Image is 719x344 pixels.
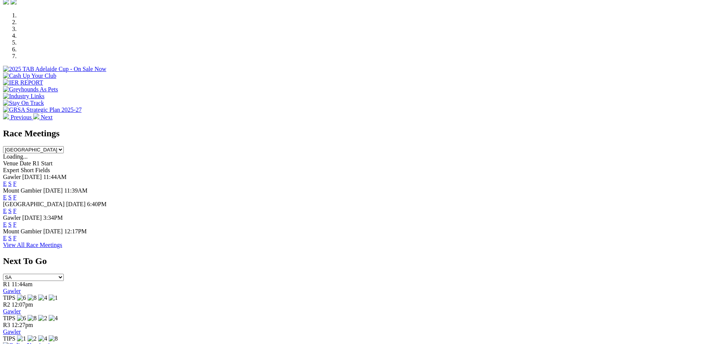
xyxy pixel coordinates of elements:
[8,235,12,241] a: S
[28,295,37,301] img: 8
[3,221,7,228] a: E
[3,301,10,308] span: R2
[3,86,58,93] img: Greyhounds As Pets
[49,315,58,322] img: 4
[38,335,47,342] img: 4
[3,335,15,342] span: TIPS
[3,322,10,328] span: R3
[17,315,26,322] img: 6
[3,160,18,167] span: Venue
[33,114,52,120] a: Next
[13,180,17,187] a: F
[8,180,12,187] a: S
[3,167,19,173] span: Expert
[38,315,47,322] img: 2
[43,187,63,194] span: [DATE]
[43,174,67,180] span: 11:44AM
[17,335,26,342] img: 1
[41,114,52,120] span: Next
[22,174,42,180] span: [DATE]
[33,113,39,119] img: chevron-right-pager-white.svg
[3,228,42,234] span: Mount Gambier
[3,235,7,241] a: E
[3,114,33,120] a: Previous
[3,329,21,335] a: Gawler
[28,335,37,342] img: 2
[8,208,12,214] a: S
[43,228,63,234] span: [DATE]
[12,301,33,308] span: 12:07pm
[8,221,12,228] a: S
[3,315,15,321] span: TIPS
[12,281,32,287] span: 11:44am
[3,66,106,73] img: 2025 TAB Adelaide Cup - On Sale Now
[28,315,37,322] img: 8
[20,160,31,167] span: Date
[8,194,12,201] a: S
[3,153,28,160] span: Loading...
[3,308,21,315] a: Gawler
[64,187,88,194] span: 11:39AM
[12,322,33,328] span: 12:27pm
[3,106,82,113] img: GRSA Strategic Plan 2025-27
[3,214,21,221] span: Gawler
[13,221,17,228] a: F
[49,335,58,342] img: 8
[3,288,21,294] a: Gawler
[38,295,47,301] img: 4
[43,214,63,221] span: 3:34PM
[49,295,58,301] img: 1
[3,100,44,106] img: Stay On Track
[3,187,42,194] span: Mount Gambier
[3,194,7,201] a: E
[3,93,45,100] img: Industry Links
[3,242,62,248] a: View All Race Meetings
[13,208,17,214] a: F
[17,295,26,301] img: 6
[22,214,42,221] span: [DATE]
[64,228,87,234] span: 12:17PM
[13,194,17,201] a: F
[3,180,7,187] a: E
[3,128,716,139] h2: Race Meetings
[32,160,52,167] span: R1 Start
[3,295,15,301] span: TIPS
[3,256,716,266] h2: Next To Go
[11,114,32,120] span: Previous
[3,73,56,79] img: Cash Up Your Club
[3,79,43,86] img: IER REPORT
[3,208,7,214] a: E
[66,201,86,207] span: [DATE]
[3,201,65,207] span: [GEOGRAPHIC_DATA]
[35,167,50,173] span: Fields
[87,201,107,207] span: 6:40PM
[3,113,9,119] img: chevron-left-pager-white.svg
[3,174,21,180] span: Gawler
[3,281,10,287] span: R1
[21,167,34,173] span: Short
[13,235,17,241] a: F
